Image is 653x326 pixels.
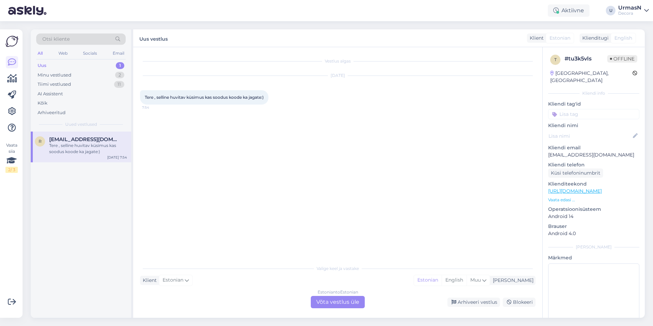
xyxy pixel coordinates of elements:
[490,277,533,284] div: [PERSON_NAME]
[548,132,631,140] input: Lisa nimi
[618,5,641,11] div: UrmasN
[550,35,570,42] span: Estonian
[42,36,70,43] span: Otsi kliente
[163,276,183,284] span: Estonian
[5,142,18,173] div: Vaata siia
[38,81,71,88] div: Tiimi vestlused
[618,11,641,16] div: Decora
[548,4,589,17] div: Aktiivne
[548,90,639,96] div: Kliendi info
[414,275,442,285] div: Estonian
[142,105,168,110] span: 7:54
[548,161,639,168] p: Kliendi telefon
[548,230,639,237] p: Android 4.0
[470,277,481,283] span: Muu
[114,81,124,88] div: 11
[614,35,632,42] span: English
[139,33,168,43] label: Uus vestlus
[38,100,47,107] div: Kõik
[115,72,124,79] div: 2
[311,296,365,308] div: Võta vestlus üle
[49,136,120,142] span: ragnar.jaago1997@gmail.com
[548,223,639,230] p: Brauser
[140,266,536,272] div: Valige keel ja vastake
[57,49,69,58] div: Web
[38,62,46,69] div: Uus
[548,213,639,220] p: Android 14
[111,49,126,58] div: Email
[65,121,97,127] span: Uued vestlused
[606,6,615,15] div: U
[548,109,639,119] input: Lisa tag
[548,168,603,178] div: Küsi telefoninumbrit
[554,57,557,62] span: t
[38,91,63,97] div: AI Assistent
[49,142,127,155] div: Tere , selline huvitav küsimus kas soodus koode ka jagate:)
[548,151,639,159] p: [EMAIL_ADDRESS][DOMAIN_NAME]
[580,35,609,42] div: Klienditugi
[5,35,18,48] img: Askly Logo
[39,139,42,144] span: r
[442,275,467,285] div: English
[140,72,536,79] div: [DATE]
[36,49,44,58] div: All
[318,289,358,295] div: Estonian to Estonian
[447,298,500,307] div: Arhiveeri vestlus
[618,5,649,16] a: UrmasNDecora
[38,109,66,116] div: Arhiveeritud
[548,144,639,151] p: Kliendi email
[116,62,124,69] div: 1
[548,188,602,194] a: [URL][DOMAIN_NAME]
[548,122,639,129] p: Kliendi nimi
[82,49,98,58] div: Socials
[38,72,71,79] div: Minu vestlused
[607,55,637,63] span: Offline
[140,277,157,284] div: Klient
[565,55,607,63] div: # tu3k5vls
[548,100,639,108] p: Kliendi tag'id
[140,58,536,64] div: Vestlus algas
[5,167,18,173] div: 2 / 3
[548,254,639,261] p: Märkmed
[527,35,544,42] div: Klient
[548,206,639,213] p: Operatsioonisüsteem
[503,298,536,307] div: Blokeeri
[548,244,639,250] div: [PERSON_NAME]
[107,155,127,160] div: [DATE] 7:54
[145,95,264,100] span: Tere , selline huvitav küsimus kas soodus koode ka jagate:)
[550,70,633,84] div: [GEOGRAPHIC_DATA], [GEOGRAPHIC_DATA]
[548,180,639,188] p: Klienditeekond
[548,197,639,203] p: Vaata edasi ...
